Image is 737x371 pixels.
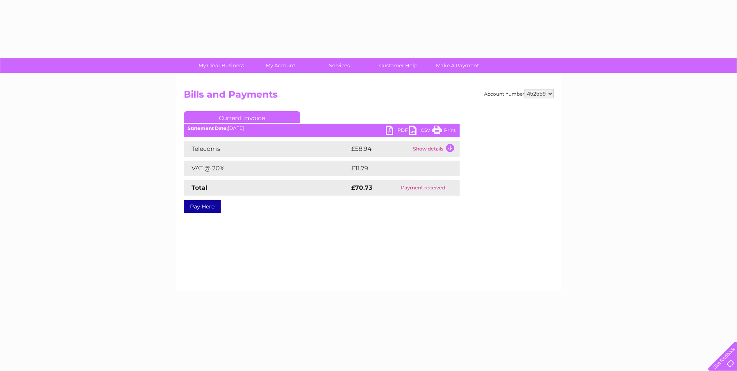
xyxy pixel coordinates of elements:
td: VAT @ 20% [184,161,349,176]
td: £11.79 [349,161,443,176]
a: Print [432,126,456,137]
a: Customer Help [366,58,430,73]
td: £58.94 [349,141,411,157]
td: Payment received [387,180,459,196]
a: Make A Payment [425,58,490,73]
a: PDF [386,126,409,137]
a: Services [307,58,371,73]
b: Statement Date: [188,125,228,131]
h2: Bills and Payments [184,89,554,104]
a: Current Invoice [184,111,300,123]
strong: Total [192,184,207,191]
a: My Account [248,58,312,73]
a: CSV [409,126,432,137]
a: My Clear Business [189,58,253,73]
div: [DATE] [184,126,460,131]
a: Pay Here [184,200,221,213]
div: Account number [484,89,554,98]
td: Show details [411,141,460,157]
td: Telecoms [184,141,349,157]
strong: £70.73 [351,184,372,191]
